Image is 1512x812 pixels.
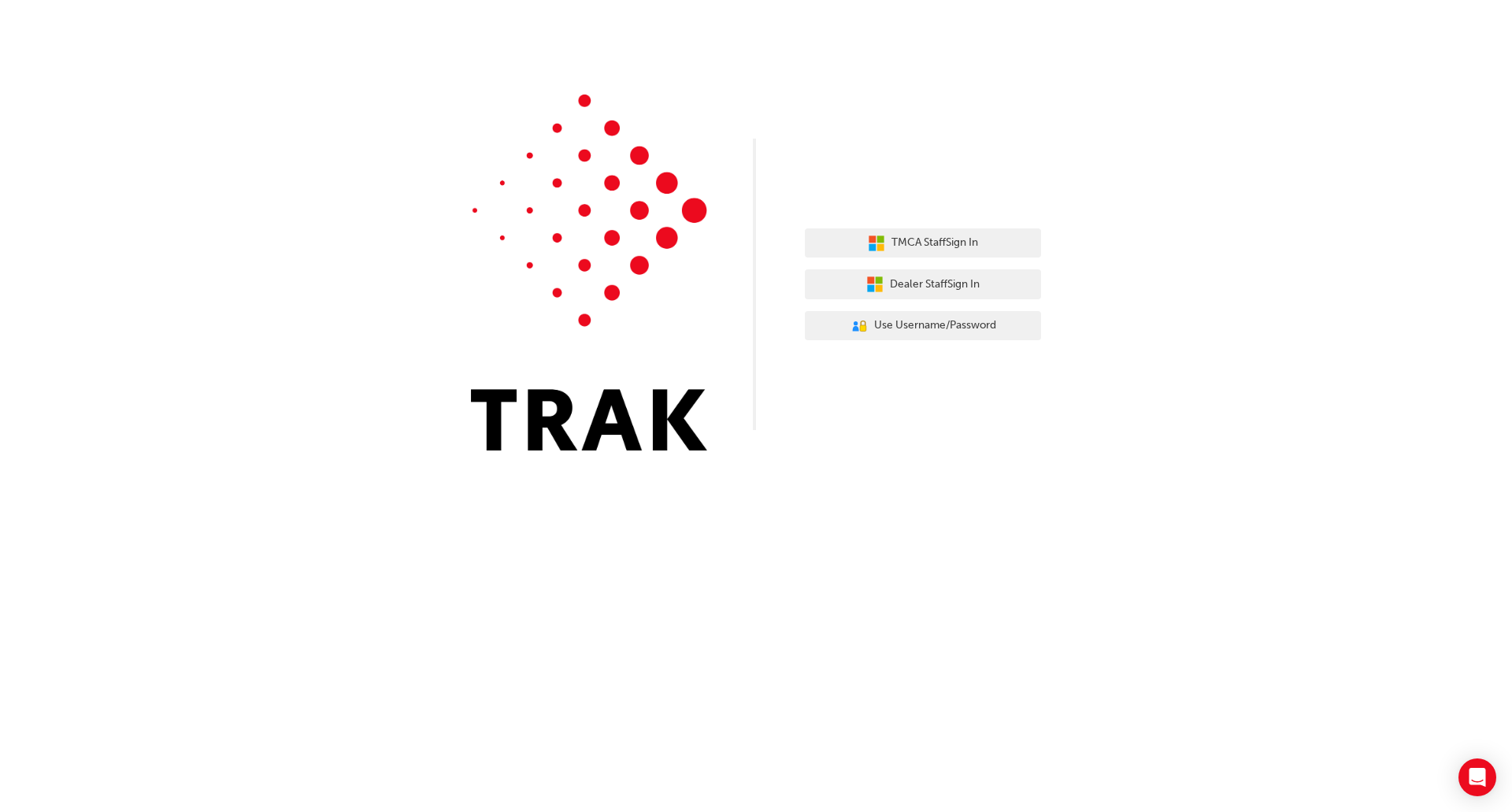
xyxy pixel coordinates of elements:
[471,95,707,450] img: Trak
[891,234,978,252] span: TMCA Staff Sign In
[1458,758,1496,796] div: Open Intercom Messenger
[890,276,980,294] span: Dealer Staff Sign In
[805,311,1041,341] button: Use Username/Password
[805,269,1041,299] button: Dealer StaffSign In
[805,228,1041,258] button: TMCA StaffSign In
[874,317,996,335] span: Use Username/Password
